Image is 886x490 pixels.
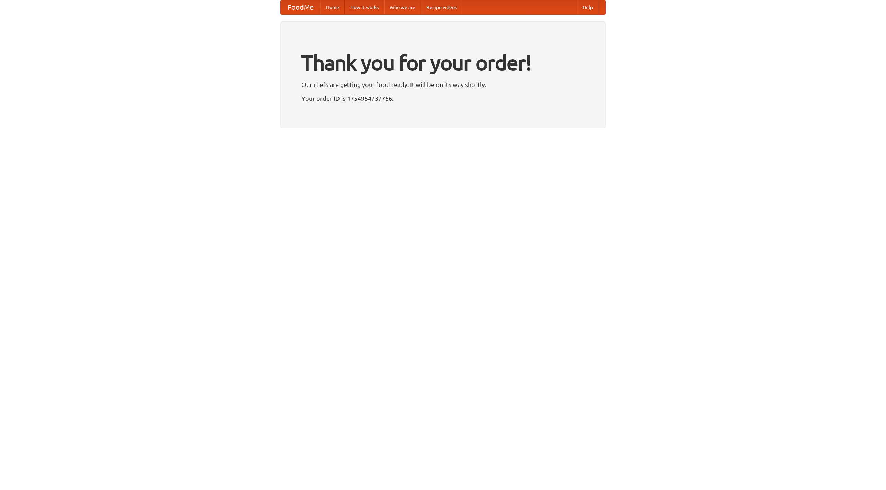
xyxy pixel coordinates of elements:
a: Recipe videos [421,0,462,14]
a: Who we are [384,0,421,14]
p: Our chefs are getting your food ready. It will be on its way shortly. [301,79,585,90]
a: Home [320,0,345,14]
p: Your order ID is 1754954737756. [301,93,585,104]
h1: Thank you for your order! [301,46,585,79]
a: How it works [345,0,384,14]
a: FoodMe [281,0,320,14]
a: Help [577,0,598,14]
